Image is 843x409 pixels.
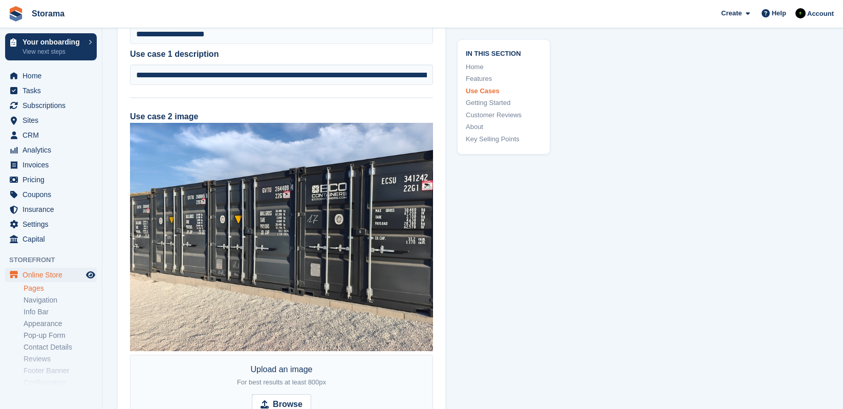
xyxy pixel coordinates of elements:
a: menu [5,83,97,98]
a: Storama [28,5,69,22]
a: Appearance [24,319,97,329]
a: menu [5,128,97,142]
span: Settings [23,217,84,231]
p: Your onboarding [23,38,83,46]
a: Customer Reviews [466,110,542,120]
a: Your onboarding View next steps [5,33,97,60]
a: menu [5,158,97,172]
a: menu [5,143,97,157]
span: Online Store [23,268,84,282]
span: Invoices [23,158,84,172]
a: Pop-up Form [24,331,97,340]
span: Capital [23,232,84,246]
a: Navigation [24,295,97,305]
span: Create [721,8,742,18]
span: Subscriptions [23,98,84,113]
label: Use case 1 description [130,48,433,60]
a: Info Bar [24,307,97,317]
div: Upload an image [237,363,326,388]
a: Features [466,74,542,84]
a: Preview store [84,269,97,281]
a: Configuration [24,378,97,388]
span: Sites [23,113,84,127]
span: Home [23,69,84,83]
a: Contact Details [24,342,97,352]
a: Key Selling Points [466,134,542,144]
img: Stuart Pratt [795,8,806,18]
a: Pages [24,284,97,293]
span: Coupons [23,187,84,202]
span: For best results at least 800px [237,378,326,386]
a: menu [5,232,97,246]
a: menu [5,187,97,202]
a: menu [5,202,97,217]
span: Tasks [23,83,84,98]
span: Insurance [23,202,84,217]
a: menu [5,268,97,282]
a: Getting Started [466,98,542,108]
img: stora-icon-8386f47178a22dfd0bd8f6a31ec36ba5ce8667c1dd55bd0f319d3a0aa187defe.svg [8,6,24,21]
span: Analytics [23,143,84,157]
a: Reviews [24,354,97,364]
a: Footer Banner [24,366,97,376]
a: menu [5,217,97,231]
a: menu [5,69,97,83]
span: Help [772,8,786,18]
span: Storefront [9,255,102,265]
a: menu [5,98,97,113]
span: In this section [466,48,542,58]
label: Use case 2 image [130,112,198,121]
p: View next steps [23,47,83,56]
a: About [466,122,542,132]
span: CRM [23,128,84,142]
a: menu [5,173,97,187]
img: IMG20250904190709.jpg [130,123,433,351]
a: Home [466,62,542,72]
a: Use Cases [466,86,542,96]
a: menu [5,113,97,127]
span: Account [807,9,834,19]
span: Pricing [23,173,84,187]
